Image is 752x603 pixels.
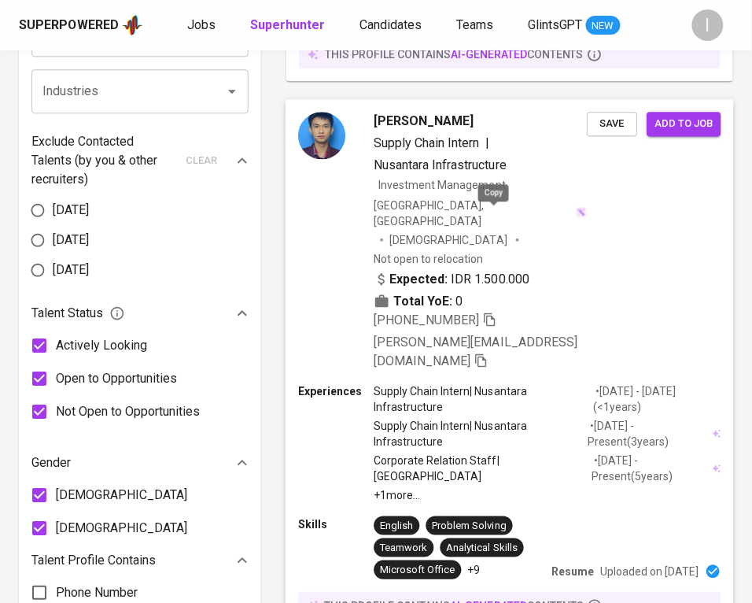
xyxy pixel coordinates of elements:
[298,383,374,399] p: Experiences
[593,383,721,415] p: • [DATE] - [DATE] ( <1 years )
[298,112,345,159] img: 8da2d50babf5e77d22d41dba056baa67.jpg
[447,540,518,555] div: Analytical Skills
[576,206,588,218] img: magic_wand.svg
[298,516,374,531] p: Skills
[250,17,325,32] b: Superhunter
[586,18,621,34] span: NEW
[600,564,699,579] p: Uploaded on [DATE]
[374,112,474,131] span: [PERSON_NAME]
[122,13,143,37] img: app logo
[56,519,187,538] span: [DEMOGRAPHIC_DATA]
[56,486,187,505] span: [DEMOGRAPHIC_DATA]
[456,17,493,32] span: Teams
[374,250,483,266] p: Not open to relocation
[588,418,710,449] p: • [DATE] - Present ( 3 years )
[325,46,584,62] p: this profile contains contents
[374,313,479,327] span: [PHONE_NUMBER]
[374,335,577,368] span: [PERSON_NAME][EMAIL_ADDRESS][DOMAIN_NAME]
[374,197,587,228] div: [GEOGRAPHIC_DATA], [GEOGRAPHIC_DATA]
[31,447,249,479] div: Gender
[359,16,425,35] a: Candidates
[390,269,448,288] b: Expected:
[655,115,713,133] span: Add to job
[394,291,453,310] b: Total YoE:
[187,16,219,35] a: Jobs
[53,231,89,250] span: [DATE]
[379,178,506,191] span: Investment Management
[53,261,89,279] span: [DATE]
[31,545,249,576] div: Talent Profile Contains
[19,13,143,37] a: Superpoweredapp logo
[692,9,724,41] div: I
[359,17,422,32] span: Candidates
[250,16,328,35] a: Superhunter
[381,518,414,533] div: English
[451,48,527,61] span: AI-generated
[433,518,507,533] div: Problem Solving
[456,16,496,35] a: Teams
[528,16,621,35] a: GlintsGPT NEW
[647,112,721,136] button: Add to job
[221,80,243,102] button: Open
[456,291,463,310] span: 0
[19,17,119,35] div: Superpowered
[592,453,710,484] p: • [DATE] - Present ( 5 years )
[187,17,216,32] span: Jobs
[468,562,481,578] p: +9
[390,231,510,247] span: [DEMOGRAPHIC_DATA]
[31,132,176,189] p: Exclude Contacted Talents (by you & other recruiters)
[374,418,588,449] p: Supply Chain Intern | Nusantara Infrastructure
[31,132,249,189] div: Exclude Contacted Talents (by you & other recruiters)clear
[56,369,177,388] span: Open to Opportunities
[381,562,455,577] div: Microsoft Office
[53,201,89,220] span: [DATE]
[374,269,529,288] div: IDR 1.500.000
[31,551,156,570] p: Talent Profile Contains
[486,134,490,153] span: |
[374,135,479,150] span: Supply Chain Intern
[56,336,147,355] span: Actively Looking
[31,304,125,323] span: Talent Status
[595,115,629,133] span: Save
[528,17,583,32] span: GlintsGPT
[31,453,71,472] p: Gender
[56,583,138,602] span: Phone Number
[374,487,721,503] p: +1 more ...
[31,298,249,329] div: Talent Status
[56,402,200,421] span: Not Open to Opportunities
[587,112,637,136] button: Save
[374,383,593,415] p: Supply Chain Intern | Nusantara Infrastructure
[374,157,507,172] span: Nusantara Infrastructure
[381,540,428,555] div: Teamwork
[374,453,592,484] p: Corporate Relation Staff | [GEOGRAPHIC_DATA]
[551,564,594,579] p: Resume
